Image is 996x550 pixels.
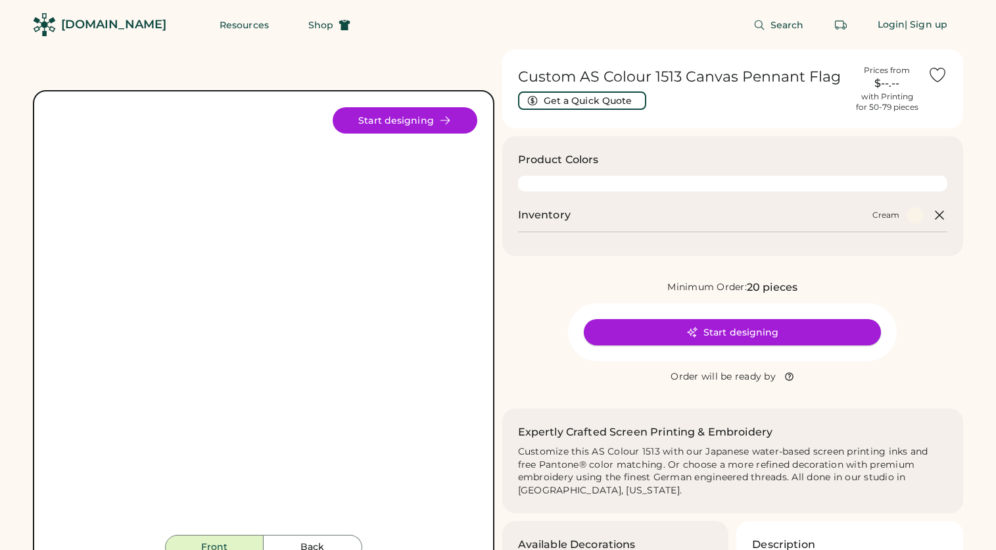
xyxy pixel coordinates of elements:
[878,18,905,32] div: Login
[872,210,899,220] div: Cream
[747,280,797,295] div: 20 pieces
[905,18,947,32] div: | Sign up
[33,13,56,36] img: Rendered Logo - Screens
[771,20,804,30] span: Search
[308,20,333,30] span: Shop
[584,319,881,345] button: Start designing
[293,12,366,38] button: Shop
[667,281,747,294] div: Minimum Order:
[854,76,920,91] div: $--.--
[50,107,477,535] img: 1513 - Cream Front Image
[518,207,571,223] h2: Inventory
[738,12,820,38] button: Search
[518,91,646,110] button: Get a Quick Quote
[671,370,776,384] div: Order will be ready by
[518,424,773,440] h2: Expertly Crafted Screen Printing & Embroidery
[204,12,285,38] button: Resources
[856,91,918,113] div: with Printing for 50-79 pieces
[50,107,477,535] div: 1513 Style Image
[518,152,599,168] h3: Product Colors
[61,16,166,33] div: [DOMAIN_NAME]
[828,12,854,38] button: Retrieve an order
[518,445,948,498] div: Customize this AS Colour 1513 with our Japanese water-based screen printing inks and free Pantone...
[333,107,477,134] button: Start designing
[864,65,910,76] div: Prices from
[518,68,847,86] h1: Custom AS Colour 1513 Canvas Pennant Flag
